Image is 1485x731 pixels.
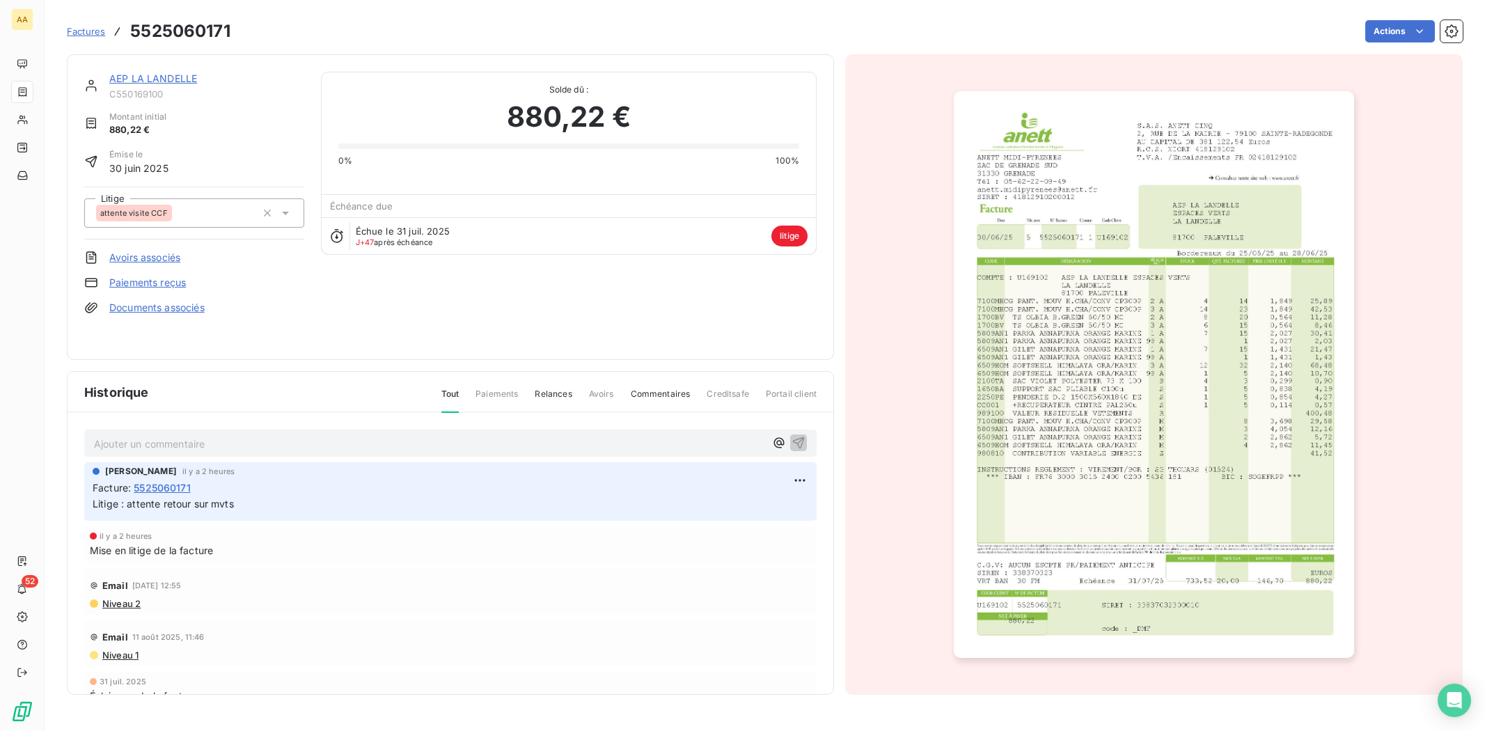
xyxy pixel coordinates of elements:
span: [PERSON_NAME] [105,465,177,478]
div: AA [11,8,33,31]
span: attente visite CCF [100,209,168,217]
span: 880,22 € [507,96,631,138]
span: Creditsafe [707,388,749,411]
span: il y a 2 heures [182,467,235,475]
h3: 5525060171 [130,19,230,44]
span: 5525060171 [134,480,191,495]
div: Open Intercom Messenger [1438,684,1471,717]
span: 0% [338,155,352,167]
span: 880,22 € [109,123,166,137]
img: Logo LeanPay [11,700,33,723]
span: Litige : attente retour sur mvts [93,498,234,510]
span: Solde dû : [338,84,799,96]
button: Actions [1365,20,1435,42]
span: Échéance de la facture [90,689,197,703]
span: Paiements [476,388,518,411]
span: litige [771,226,808,246]
span: Email [102,631,128,643]
a: Avoirs associés [109,251,180,265]
span: Avoirs [589,388,614,411]
span: Émise le [109,148,168,161]
a: AEP LA LANDELLE [109,72,197,84]
span: Factures [67,26,105,37]
span: J+47 [356,237,375,247]
span: [DATE] 12:55 [132,581,182,590]
span: Niveau 1 [101,650,139,661]
span: Montant initial [109,111,166,123]
span: Tout [441,388,459,413]
span: Échue le 31 juil. 2025 [356,226,450,237]
span: 30 juin 2025 [109,161,168,175]
span: Email [102,580,128,591]
span: Historique [84,383,149,402]
a: Documents associés [109,301,205,315]
img: invoice_thumbnail [954,91,1354,658]
a: Factures [67,24,105,38]
span: Commentaires [631,388,691,411]
span: Échéance due [330,201,393,212]
span: 31 juil. 2025 [100,677,146,686]
span: Niveau 2 [101,598,141,609]
span: Portail client [766,388,817,411]
span: il y a 2 heures [100,532,152,540]
span: Mise en litige de la facture [90,543,213,558]
span: Facture : [93,480,131,495]
span: 100% [776,155,799,167]
span: après échéance [356,238,433,246]
span: 52 [22,575,38,588]
span: C550169100 [109,88,304,100]
span: 11 août 2025, 11:46 [132,633,205,641]
a: Paiements reçus [109,276,186,290]
span: Relances [535,388,572,411]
